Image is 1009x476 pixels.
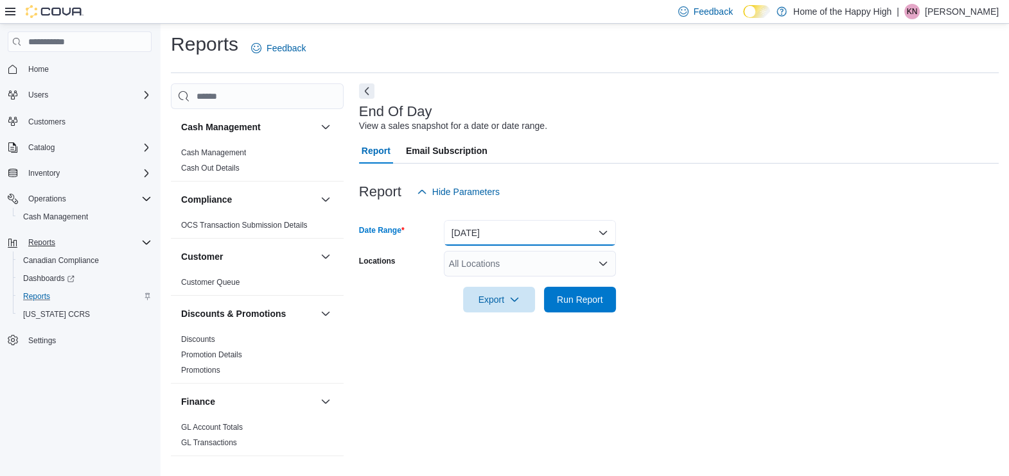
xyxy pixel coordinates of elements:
p: Home of the Happy High [793,4,891,19]
span: Reports [18,289,152,304]
span: Catalog [23,140,152,155]
span: KN [907,4,918,19]
button: Cash Management [181,121,315,133]
span: Hide Parameters [432,185,500,198]
span: Home [28,64,49,74]
button: Inventory [3,164,157,182]
a: Reports [18,289,55,304]
h3: Discounts & Promotions [181,307,286,320]
span: Customers [23,113,152,129]
button: Export [463,287,535,312]
span: Catalog [28,142,55,153]
button: Hide Parameters [412,179,505,205]
button: Catalog [23,140,60,155]
a: Promotion Details [181,350,242,359]
span: Customer Queue [181,277,240,287]
span: Run Report [557,293,603,306]
button: Settings [3,331,157,350]
a: Cash Out Details [181,164,240,173]
button: Open list of options [598,259,608,269]
span: Cash Management [181,148,246,158]
span: Discounts [181,334,215,344]
a: Customers [23,114,71,130]
div: Customer [171,275,344,295]
span: Cash Management [23,212,88,222]
img: Cova [26,5,83,18]
a: Canadian Compliance [18,253,104,268]
span: Export [471,287,527,312]
a: Cash Management [181,148,246,157]
button: Finance [318,394,333,409]
span: GL Account Totals [181,422,243,432]
span: Report [362,138,390,164]
span: Users [28,90,48,100]
h1: Reports [171,31,238,57]
button: Compliance [181,193,315,206]
span: OCS Transaction Submission Details [181,220,308,230]
span: Dashboards [23,273,75,284]
button: Inventory [23,166,65,181]
span: Canadian Compliance [23,255,99,266]
span: Promotions [181,365,220,375]
p: | [897,4,899,19]
span: Home [23,61,152,77]
span: Feedback [694,5,733,18]
button: Run Report [544,287,616,312]
button: Users [23,87,53,103]
span: GL Transactions [181,438,237,448]
span: Customers [28,117,66,127]
span: Operations [23,191,152,207]
button: Cash Management [318,119,333,135]
a: Customer Queue [181,278,240,287]
button: Operations [23,191,71,207]
span: Reports [23,235,152,250]
h3: Compliance [181,193,232,206]
button: Next [359,83,374,99]
span: [US_STATE] CCRS [23,309,90,319]
button: Catalog [3,139,157,157]
h3: Customer [181,250,223,263]
div: Discounts & Promotions [171,332,344,383]
label: Locations [359,256,396,266]
h3: Finance [181,395,215,408]
a: OCS Transaction Submission Details [181,221,308,230]
span: Cash Out Details [181,163,240,173]
span: Email Subscription [406,138,487,164]
button: Home [3,60,157,78]
span: Settings [23,332,152,348]
button: Customer [318,249,333,264]
a: Home [23,62,54,77]
a: GL Account Totals [181,423,243,432]
a: Dashboards [13,269,157,287]
p: [PERSON_NAME] [925,4,999,19]
button: Discounts & Promotions [318,306,333,321]
button: Finance [181,395,315,408]
div: Compliance [171,217,344,238]
a: Cash Management [18,209,93,225]
span: Inventory [28,168,60,178]
button: Customers [3,112,157,130]
a: GL Transactions [181,438,237,447]
span: Canadian Compliance [18,253,152,268]
a: Feedback [246,35,311,61]
span: Feedback [267,42,306,55]
div: Cash Management [171,145,344,181]
span: Promotion Details [181,350,242,360]
h3: End Of Day [359,104,432,119]
span: Settings [28,336,56,346]
h3: Cash Management [181,121,261,133]
a: Settings [23,333,61,348]
div: View a sales snapshot for a date or date range. [359,119,547,133]
span: Washington CCRS [18,307,152,322]
button: Cash Management [13,208,157,226]
button: Customer [181,250,315,263]
h3: Report [359,184,401,200]
a: Discounts [181,335,215,344]
button: [US_STATE] CCRS [13,305,157,323]
span: Cash Management [18,209,152,225]
span: Dashboards [18,271,152,286]
span: Reports [23,291,50,302]
button: Reports [3,234,157,251]
a: Dashboards [18,271,80,286]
